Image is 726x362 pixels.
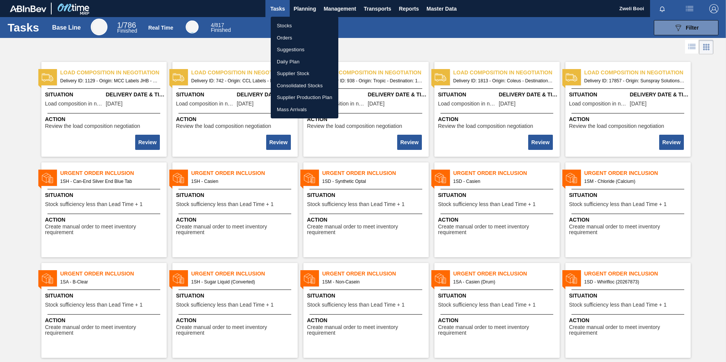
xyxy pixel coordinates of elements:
a: Stocks [271,20,338,32]
a: Consolidated Stocks [271,80,338,92]
a: Supplier Production Plan [271,91,338,104]
a: Supplier Stock [271,68,338,80]
a: Orders [271,32,338,44]
a: Daily Plan [271,56,338,68]
a: Suggestions [271,44,338,56]
a: Mass Arrivals [271,104,338,116]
